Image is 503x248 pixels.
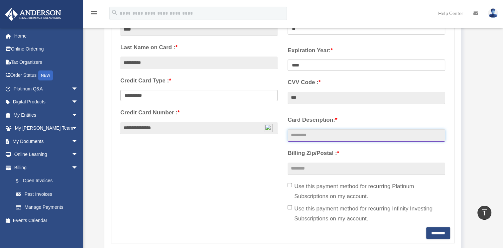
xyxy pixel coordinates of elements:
[5,95,88,109] a: Digital Productsarrow_drop_down
[5,161,88,174] a: Billingarrow_drop_down
[5,214,88,227] a: Events Calendar
[288,46,445,56] label: Expiration Year:
[71,161,85,175] span: arrow_drop_down
[288,183,292,187] input: Use this payment method for recurring Platinum Subscriptions on my account.
[71,122,85,135] span: arrow_drop_down
[71,95,85,109] span: arrow_drop_down
[265,124,273,132] img: npw-badge-icon-locked.svg
[120,76,278,86] label: Credit Card Type :
[5,29,88,43] a: Home
[480,208,488,216] i: vertical_align_top
[71,135,85,148] span: arrow_drop_down
[288,204,445,224] label: Use this payment method for recurring Infinity Investing Subscriptions on my account.
[9,174,88,188] a: $Open Invoices
[5,135,88,148] a: My Documentsarrow_drop_down
[488,8,498,18] img: User Pic
[5,82,88,95] a: Platinum Q&Aarrow_drop_down
[120,43,278,53] label: Last Name on Card :
[71,148,85,162] span: arrow_drop_down
[5,69,88,82] a: Order StatusNEW
[288,148,445,158] label: Billing Zip/Postal :
[5,56,88,69] a: Tax Organizers
[288,115,445,125] label: Card Description:
[477,206,491,220] a: vertical_align_top
[20,177,23,185] span: $
[120,108,278,118] label: Credit Card Number :
[111,9,118,16] i: search
[5,108,88,122] a: My Entitiesarrow_drop_down
[288,77,445,87] label: CVV Code :
[288,205,292,209] input: Use this payment method for recurring Infinity Investing Subscriptions on my account.
[5,43,88,56] a: Online Ordering
[9,201,85,214] a: Manage Payments
[9,187,88,201] a: Past Invoices
[71,82,85,96] span: arrow_drop_down
[3,8,63,21] img: Anderson Advisors Platinum Portal
[90,12,98,17] a: menu
[71,108,85,122] span: arrow_drop_down
[5,148,88,161] a: Online Learningarrow_drop_down
[38,70,53,80] div: NEW
[90,9,98,17] i: menu
[5,122,88,135] a: My [PERSON_NAME] Teamarrow_drop_down
[288,182,445,201] label: Use this payment method for recurring Platinum Subscriptions on my account.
